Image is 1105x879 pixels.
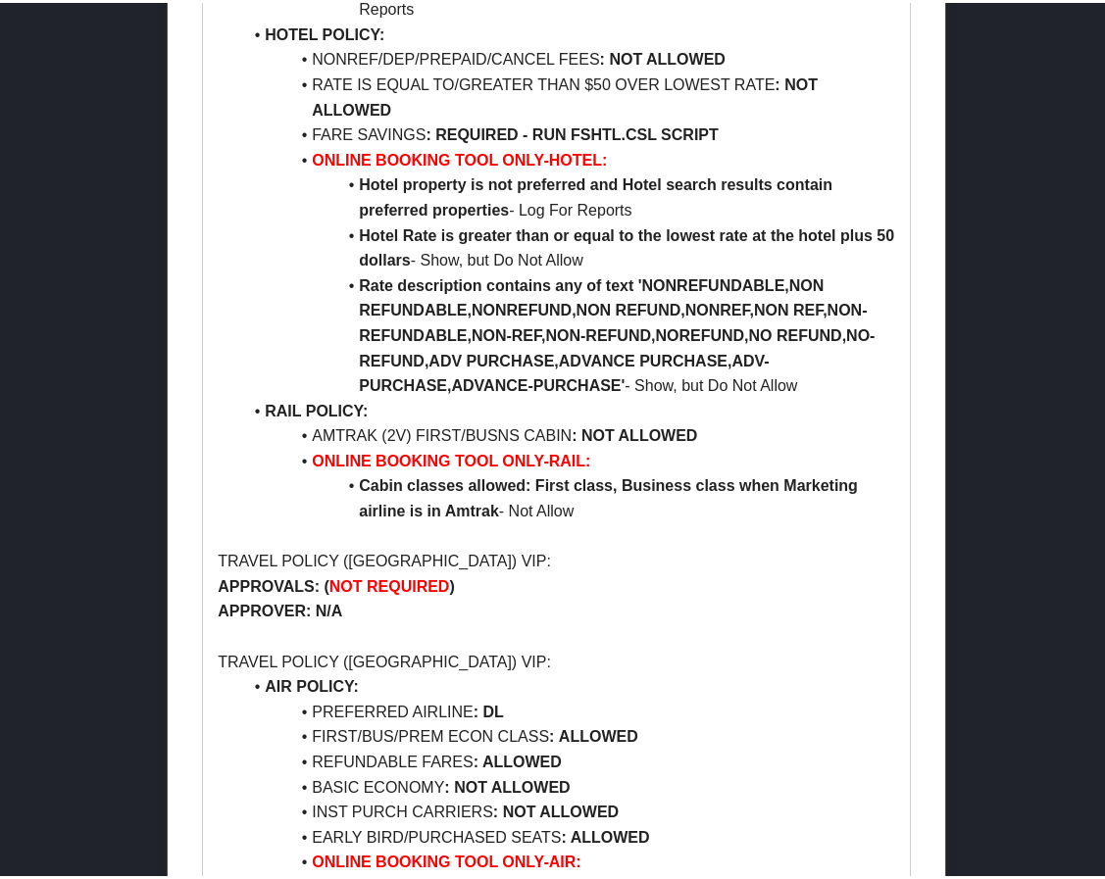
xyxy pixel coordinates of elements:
li: FARE SAVINGS [241,120,895,145]
strong: : NOT ALLOWED [444,776,570,793]
strong: Cabin classes allowed: First class, Business class when Marketing airline is in Amtrak [359,474,862,516]
strong: : [775,73,779,90]
li: - Log For Reports [241,170,895,220]
strong: NOT REQUIRED [329,575,450,592]
li: EARLY BIRD/PURCHASED SEATS [241,822,895,848]
strong: : NOT ALLOWED [572,424,697,441]
li: REFUNDABLE FARES [241,747,895,772]
strong: ONLINE BOOKING TOOL ONLY-RAIL: [312,450,590,466]
strong: RAIL POLICY: [265,400,368,416]
li: NONREF/DEP/PREPAID/CANCEL FEES [241,44,895,70]
strong: ALLOWED [559,725,638,742]
p: TRAVEL POLICY ([GEOGRAPHIC_DATA]) VIP: [218,546,895,571]
strong: ONLINE BOOKING TOOL ONLY-AIR: [312,851,580,867]
strong: APPROVER: N/A [218,600,342,616]
p: TRAVEL POLICY ([GEOGRAPHIC_DATA]) VIP: [218,647,895,672]
strong: : NOT ALLOWED [600,48,726,65]
strong: : [549,725,554,742]
strong: : ALLOWED [474,751,562,767]
li: - Show, but Do Not Allow [241,270,895,396]
strong: ) [449,575,454,592]
strong: APPROVALS: [218,575,320,592]
li: AMTRAK (2V) FIRST/BUSNS CABIN [241,420,895,446]
li: RATE IS EQUAL TO/GREATER THAN $50 OVER LOWEST RATE [241,70,895,120]
strong: Rate description contains any of text 'NONREFUNDABLE,NON REFUNDABLE,NONREFUND,NON REFUND,NONREF,N... [359,274,875,391]
li: - Not Allow [241,470,895,520]
li: - Show, but Do Not Allow [241,220,895,270]
strong: Hotel Rate is greater than or equal to the lowest rate at the hotel plus 50 dollars [359,224,898,267]
li: BASIC ECONOMY [241,772,895,798]
strong: ONLINE BOOKING TOOL ONLY-HOTEL: [312,149,607,166]
strong: ( [324,575,328,592]
strong: : NOT ALLOWED [493,801,619,817]
li: INST PURCH CARRIERS [241,797,895,822]
strong: : DL [474,701,504,717]
li: FIRST/BUS/PREM ECON CLASS [241,721,895,747]
li: PREFERRED AIRLINE [241,697,895,722]
strong: HOTEL POLICY: [265,24,384,40]
strong: Hotel property is not preferred and Hotel search results contain preferred properties [359,173,836,216]
strong: : ALLOWED [562,826,650,843]
strong: : REQUIRED - RUN FSHTL.CSL SCRIPT [426,123,718,140]
strong: AIR POLICY: [265,675,359,692]
strong: NOT ALLOWED [312,73,822,116]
